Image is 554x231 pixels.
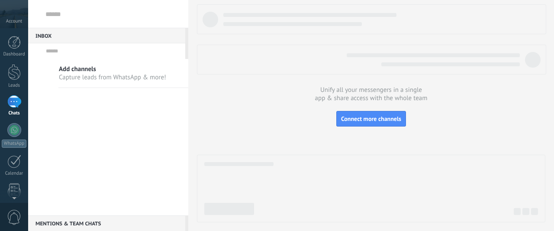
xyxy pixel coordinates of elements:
span: Connect more channels [341,115,401,123]
div: Calendar [2,171,27,176]
button: Connect more channels [336,111,406,127]
div: Chats [2,111,27,116]
span: Account [6,19,22,24]
div: Inbox [28,28,185,43]
span: Capture leads from WhatsApp & more! [59,73,166,81]
div: WhatsApp [2,140,26,148]
div: Dashboard [2,52,27,57]
span: Add channels [59,65,166,73]
div: Mentions & Team chats [28,215,185,231]
div: Leads [2,83,27,88]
